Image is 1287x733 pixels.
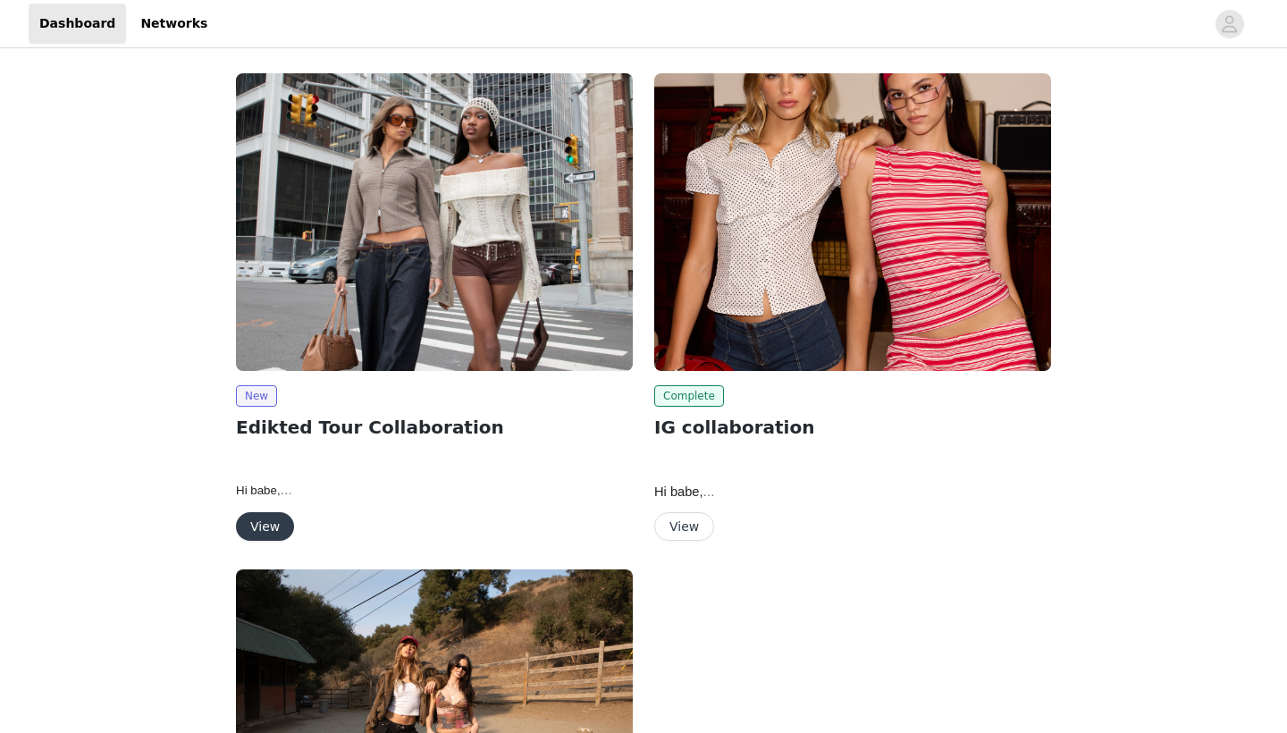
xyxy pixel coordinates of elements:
button: View [236,512,294,541]
a: Networks [130,4,218,44]
img: Edikted [654,73,1051,371]
span: Hi babe, [236,484,292,497]
button: View [654,512,714,541]
a: View [236,520,294,534]
a: View [654,520,714,534]
span: New [236,385,277,407]
span: Complete [654,385,724,407]
h2: IG collaboration [654,414,1051,441]
div: avatar [1221,10,1238,38]
h2: Edikted Tour Collaboration [236,414,633,441]
span: Hi babe, [654,484,715,499]
a: Dashboard [29,4,126,44]
img: Edikted UK [236,73,633,371]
